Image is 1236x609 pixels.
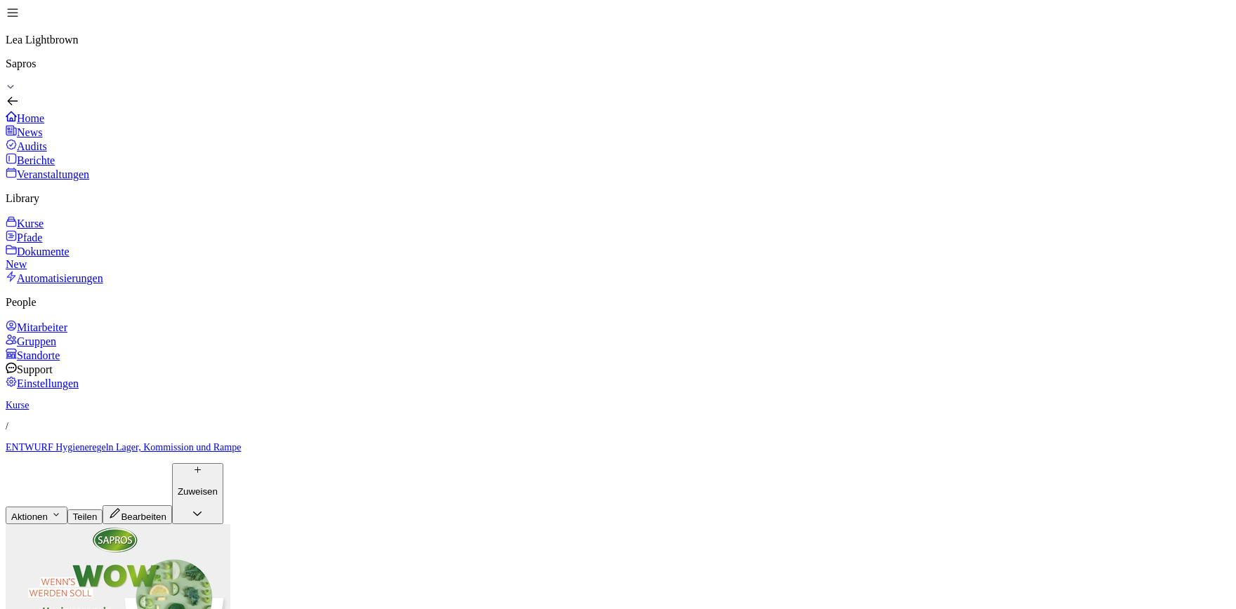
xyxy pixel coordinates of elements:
[6,34,1230,46] p: Lea Lightbrown
[6,348,1230,362] a: Standorte
[11,509,62,522] div: Aktionen
[6,139,1230,153] a: Audits
[6,192,1230,205] p: Library
[6,334,1230,348] a: Gruppen
[6,244,1230,271] div: Dokumente
[6,125,1230,139] a: News
[103,505,171,524] button: Bearbeiten
[6,216,1230,230] a: Kurse
[67,509,103,524] button: Teilen
[6,258,1230,271] div: New
[6,362,1230,376] div: Support
[103,510,171,522] a: Bearbeiten
[6,421,1230,432] p: /
[6,400,1230,411] a: Kurse
[6,230,1230,244] a: Pfade
[172,463,223,524] button: Zuweisen
[6,153,1230,167] a: Berichte
[6,271,1230,285] a: Automatisierungen
[178,486,218,497] p: Zuweisen
[73,511,98,522] div: Teilen
[6,507,67,524] button: Aktionen
[6,58,1230,70] p: Sapros
[6,167,1230,181] a: Veranstaltungen
[108,507,166,522] div: Bearbeiten
[6,111,1230,125] a: Home
[6,376,1230,390] a: Einstellungen
[6,296,1230,309] p: People
[6,442,1230,453] a: ENTWURF Hygieneregeln Lager, Kommission und Rampe
[6,244,1230,271] a: DokumenteNew
[6,320,1230,334] a: Mitarbeiter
